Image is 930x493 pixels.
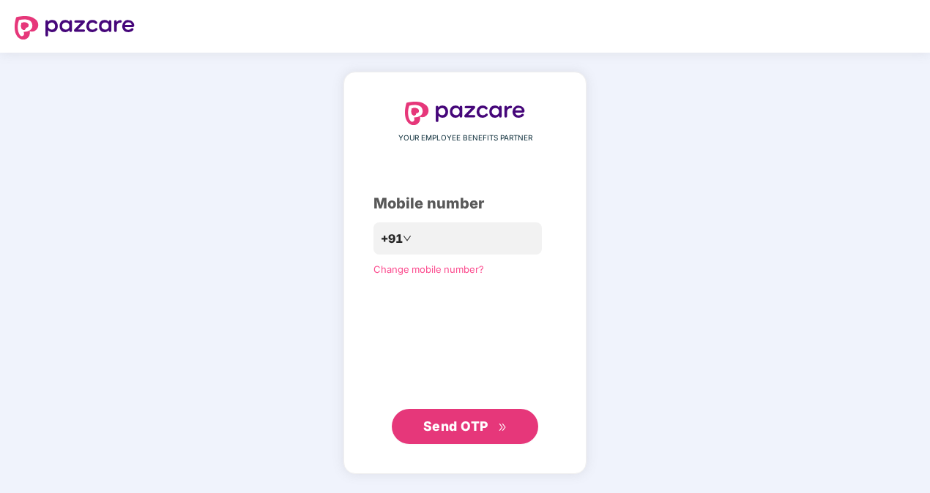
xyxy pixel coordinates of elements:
[373,192,557,215] div: Mobile number
[381,230,403,248] span: +91
[398,132,532,144] span: YOUR EMPLOYEE BENEFITS PARTNER
[392,409,538,444] button: Send OTPdouble-right
[373,263,484,275] a: Change mobile number?
[498,423,507,432] span: double-right
[423,418,488,434] span: Send OTP
[405,102,525,125] img: logo
[403,234,412,243] span: down
[15,16,135,39] img: logo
